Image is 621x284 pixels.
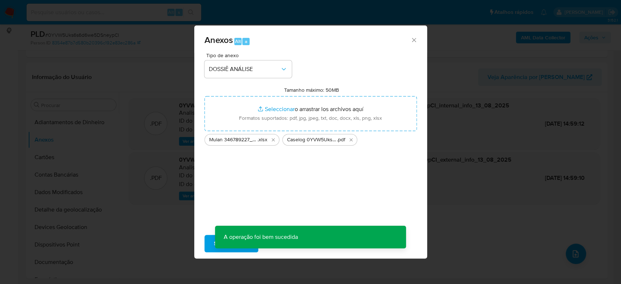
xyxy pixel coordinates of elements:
button: DOSSIÊ ANÁLISE [204,60,292,78]
ul: Archivos seleccionados [204,131,417,146]
button: Eliminar Caselog 0YVW5Uks6s6d6we5DSneypCI_2025_08_13_10_57_59 - CPF 84357304253 - THIAGO JOSE FER... [347,135,355,144]
span: Tipo de anexo [206,53,294,58]
span: Caselog 0YVW5Uks6s6d6we5DSneypCI_2025_08_13_10_57_59 - CPF 84357304253 - [PERSON_NAME] [287,136,337,143]
span: Cancelar [271,236,294,252]
span: .xlsx [258,136,267,143]
span: a [245,38,247,45]
button: Subir arquivo [204,235,258,252]
span: DOSSIÊ ANÁLISE [209,66,280,73]
button: Cerrar [410,36,417,43]
span: .pdf [337,136,345,143]
span: Alt [235,38,241,45]
p: A operação foi bem sucedida [215,226,307,248]
label: Tamanho máximo: 50MB [284,87,339,93]
span: Anexos [204,33,233,46]
span: Subir arquivo [214,236,249,252]
span: Mulan 346789227_2025_08_13_10_56_25 [209,136,258,143]
button: Eliminar Mulan 346789227_2025_08_13_10_56_25.xlsx [269,135,278,144]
